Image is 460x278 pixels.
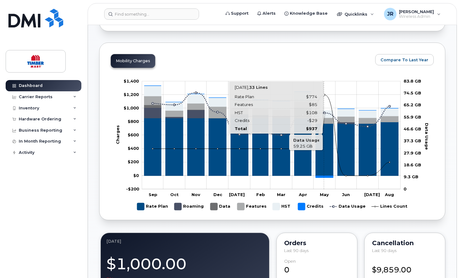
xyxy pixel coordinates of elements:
[372,248,396,253] span: Last 90 days
[104,8,199,20] input: Find something...
[253,7,280,20] a: Alerts
[124,92,139,97] tspan: $1,200
[404,114,421,119] tspan: 55.9 GB
[128,146,139,151] g: $0
[404,103,421,108] tspan: 65.2 GB
[106,239,263,244] div: August 2025
[371,200,407,213] g: Lines Count
[126,186,139,191] tspan: -$200
[237,200,267,213] g: Features
[320,192,329,197] tspan: May
[115,125,120,144] tspan: Charges
[124,105,139,110] g: $0
[210,200,231,213] g: Data
[424,123,429,150] tspan: Data Usage
[284,259,296,264] div: Open
[174,200,204,213] g: Roaming
[128,159,139,164] g: $0
[124,92,139,97] g: $0
[290,10,328,17] span: Knowledge Base
[192,192,200,197] tspan: Nov
[273,200,292,213] g: HST
[231,10,248,17] span: Support
[404,186,406,191] tspan: 0
[375,54,434,65] button: Compare To Last Year
[115,78,430,213] g: Chart
[144,86,398,118] g: HST
[330,200,365,213] g: Data Usage
[299,192,307,197] tspan: Apr
[128,119,139,124] g: $0
[137,200,407,213] g: Legend
[404,90,421,95] tspan: 74.5 GB
[404,139,421,144] tspan: 37.3 GB
[404,78,421,83] tspan: 83.8 GB
[133,173,139,178] tspan: $0
[284,248,309,253] span: Last 90 days
[298,200,324,213] g: Credits
[380,8,445,20] div: Jonathan Ridley
[126,186,139,191] g: $0
[280,7,332,20] a: Knowledge Base
[128,159,139,164] tspan: $200
[277,192,285,197] tspan: Mar
[342,192,350,197] tspan: Jun
[149,192,157,197] tspan: Sep
[137,200,168,213] g: Rate Plan
[284,240,350,245] div: Orders
[124,78,139,83] g: $0
[387,10,393,18] span: JR
[213,192,222,197] tspan: Dec
[399,14,434,19] span: Wireless Admin
[399,9,434,14] span: [PERSON_NAME]
[385,192,394,197] tspan: Aug
[229,192,245,197] tspan: [DATE]
[128,132,139,137] g: $0
[124,105,139,110] tspan: $1,000
[221,7,253,20] a: Support
[124,78,139,83] tspan: $1,400
[345,12,367,17] span: Quicklinks
[372,240,437,245] div: Cancellation
[404,162,421,167] tspan: 18.6 GB
[284,259,350,275] div: 0
[256,192,265,197] tspan: Feb
[170,192,179,197] tspan: Oct
[404,174,418,179] tspan: 9.3 GB
[144,118,398,176] g: Rate Plan
[364,192,380,197] tspan: [DATE]
[333,8,378,20] div: Quicklinks
[433,251,455,273] iframe: Messenger Launcher
[128,132,139,137] tspan: $600
[144,108,398,124] g: Roaming
[404,150,421,155] tspan: 27.9 GB
[263,10,276,17] span: Alerts
[128,146,139,151] tspan: $400
[381,57,428,63] span: Compare To Last Year
[404,126,421,131] tspan: 46.6 GB
[128,119,139,124] tspan: $800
